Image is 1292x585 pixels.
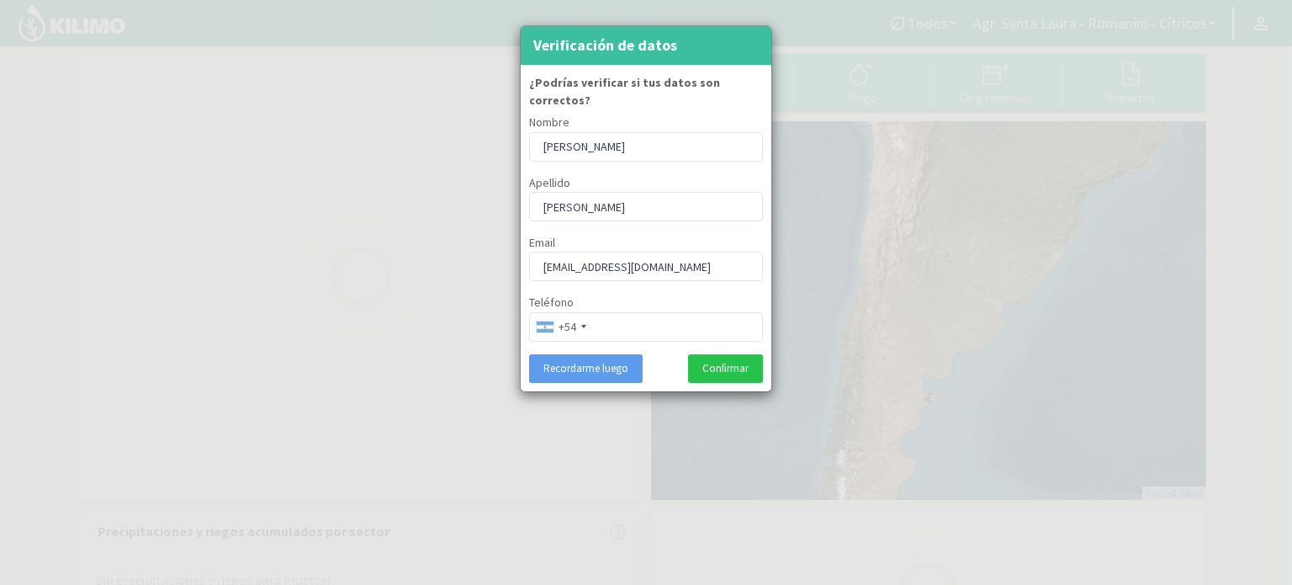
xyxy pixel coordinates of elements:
span: Teléfono [529,295,574,310]
span: Apellido [529,175,570,190]
span: Nombre [529,114,569,130]
h4: Verificación de datos [533,34,677,57]
label: ¿Podrías verificar si tus datos son correctos? [529,74,763,110]
div: +54 [559,318,576,336]
span: Email [529,235,555,250]
button: Recordarme luego [529,354,643,383]
button: Confirmar [688,354,763,383]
